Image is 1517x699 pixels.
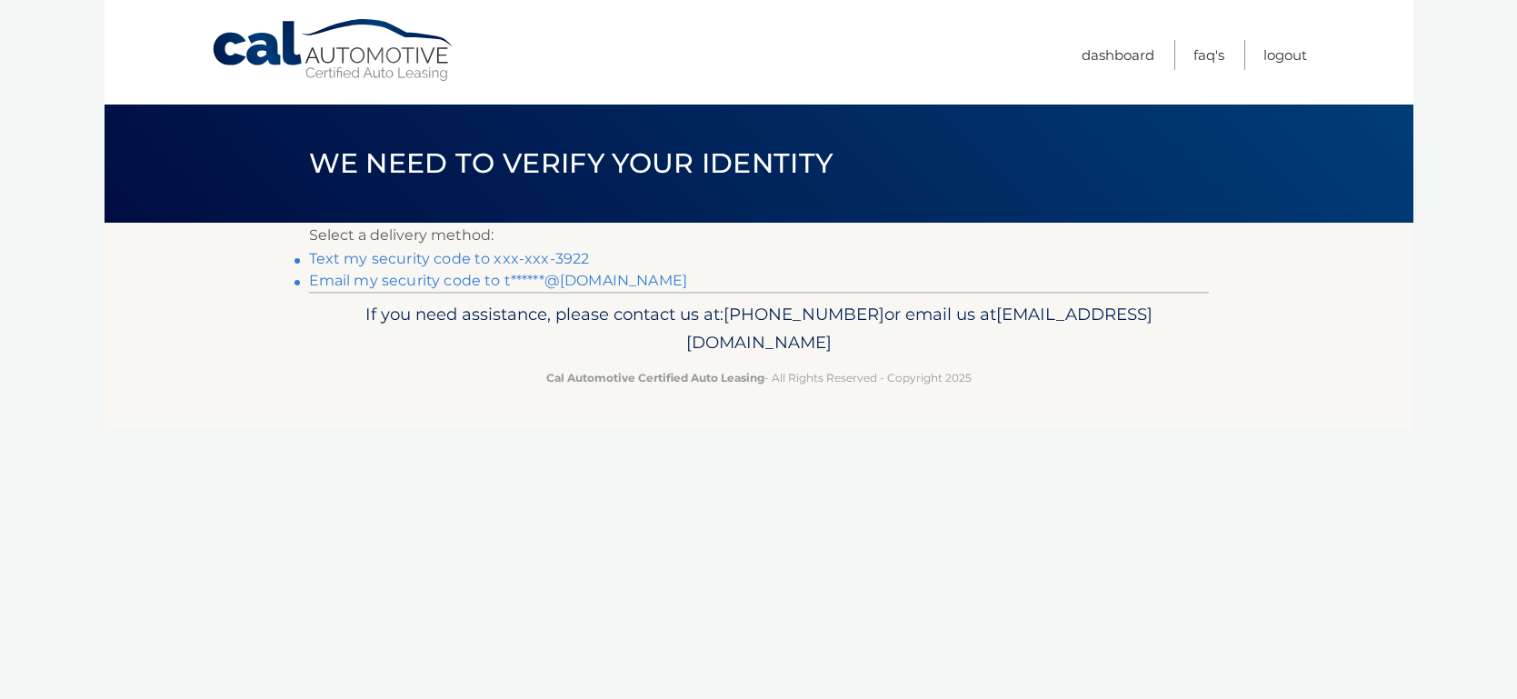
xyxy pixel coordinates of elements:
a: FAQ's [1193,40,1224,70]
p: Select a delivery method: [309,223,1209,248]
a: Text my security code to xxx-xxx-3922 [309,250,590,267]
strong: Cal Automotive Certified Auto Leasing [546,371,764,384]
a: Logout [1263,40,1307,70]
a: Email my security code to t******@[DOMAIN_NAME] [309,272,688,289]
a: Cal Automotive [211,18,456,83]
p: If you need assistance, please contact us at: or email us at [321,300,1197,358]
p: - All Rights Reserved - Copyright 2025 [321,368,1197,387]
span: We need to verify your identity [309,146,833,180]
a: Dashboard [1082,40,1154,70]
span: [PHONE_NUMBER] [724,304,884,325]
